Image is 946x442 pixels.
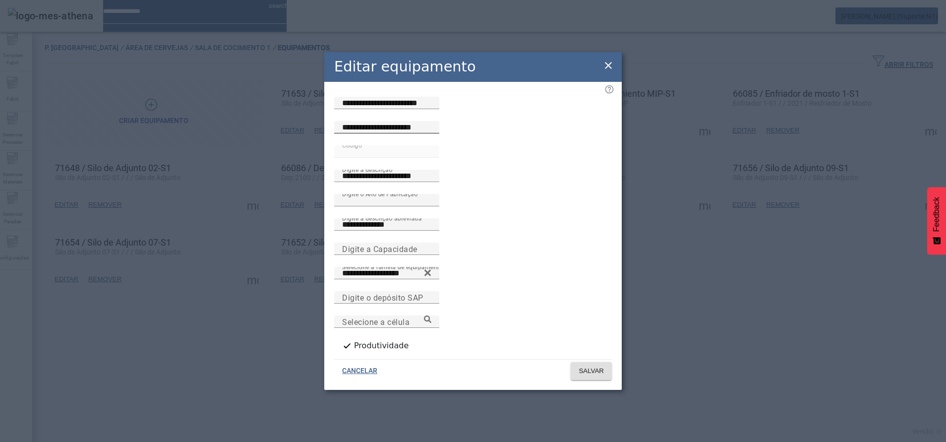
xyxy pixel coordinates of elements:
[342,244,417,253] mat-label: Digite a Capacidade
[342,141,362,148] mat-label: Código
[927,187,946,254] button: Feedback - Mostrar pesquisa
[342,317,410,326] mat-label: Selecione a célula
[342,263,443,270] mat-label: Selecione a família de equipamento
[334,362,385,380] button: CANCELAR
[342,214,422,221] mat-label: Digite a descrição abreviada
[579,366,604,376] span: SALVAR
[352,340,409,352] label: Produtividade
[342,267,431,279] input: Number
[342,293,423,302] mat-label: Digite o depósito SAP
[571,362,612,380] button: SALVAR
[342,366,377,376] span: CANCELAR
[342,190,417,197] mat-label: Digite o Ano de Fabricação
[932,197,941,232] span: Feedback
[334,56,476,77] h2: Editar equipamento
[342,316,431,328] input: Number
[342,166,392,173] mat-label: Digite a descrição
